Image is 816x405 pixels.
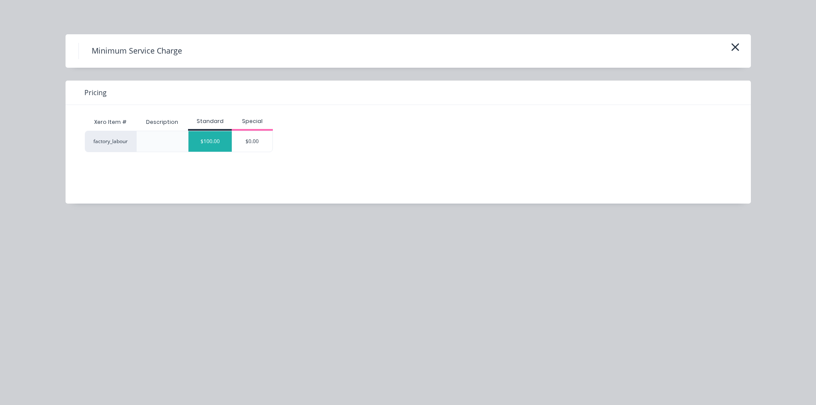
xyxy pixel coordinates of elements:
div: Standard [188,117,232,125]
div: $100.00 [188,131,232,152]
h4: Minimum Service Charge [78,43,195,59]
div: Description [139,111,185,133]
span: Pricing [84,87,107,98]
div: $0.00 [232,131,272,152]
div: Xero Item # [85,114,136,131]
div: factory_labour [85,131,136,152]
div: Special [232,117,273,125]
